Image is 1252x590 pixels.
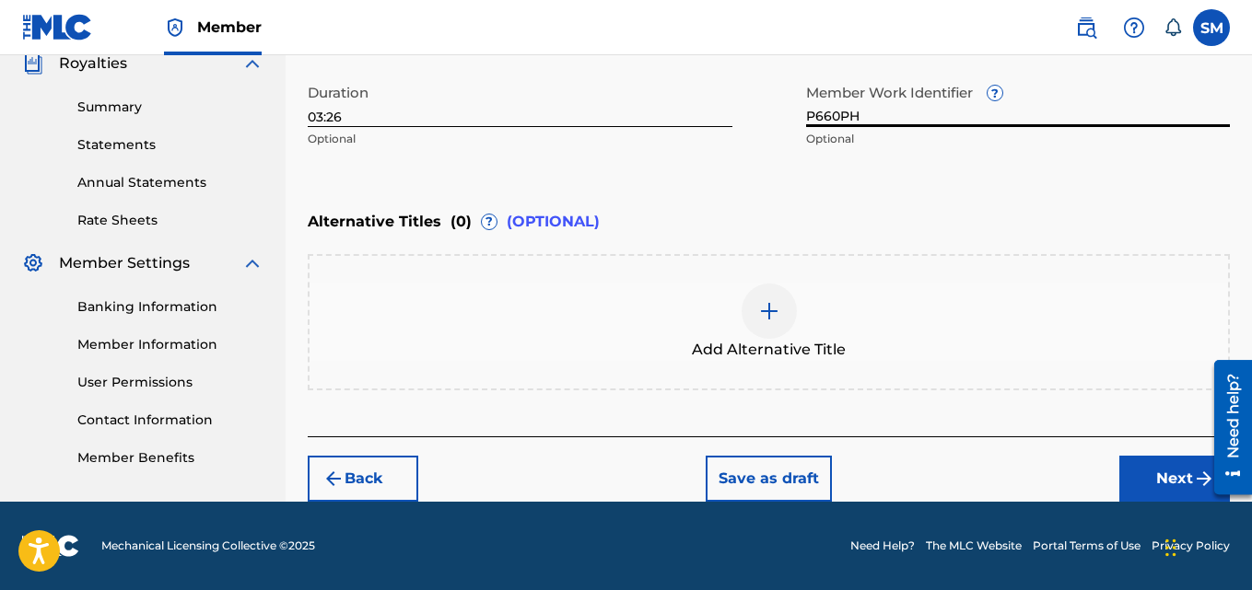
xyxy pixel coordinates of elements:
[241,252,263,274] img: expand
[1123,17,1145,39] img: help
[77,373,263,392] a: User Permissions
[692,339,846,361] span: Add Alternative Title
[77,211,263,230] a: Rate Sheets
[308,131,732,147] p: Optional
[1160,502,1252,590] iframe: Chat Widget
[322,468,345,490] img: 7ee5dd4eb1f8a8e3ef2f.svg
[450,211,472,233] span: ( 0 )
[926,538,1022,554] a: The MLC Website
[1075,17,1097,39] img: search
[1152,538,1230,554] a: Privacy Policy
[1068,9,1105,46] a: Public Search
[59,52,127,75] span: Royalties
[308,211,441,233] span: Alternative Titles
[77,135,263,155] a: Statements
[241,52,263,75] img: expand
[482,214,497,229] span: ?
[101,538,315,554] span: Mechanical Licensing Collective © 2025
[77,297,263,317] a: Banking Information
[22,14,93,40] img: MLC Logo
[1193,9,1230,46] div: User Menu
[77,448,263,468] a: Member Benefits
[77,411,263,430] a: Contact Information
[77,173,263,192] a: Annual Statements
[77,98,263,117] a: Summary
[308,456,418,502] button: Back
[22,535,79,557] img: logo
[850,538,915,554] a: Need Help?
[197,17,262,38] span: Member
[1193,468,1215,490] img: f7272a7cc735f4ea7f67.svg
[59,252,190,274] span: Member Settings
[1164,18,1182,37] div: Notifications
[507,211,600,233] span: (OPTIONAL)
[22,252,44,274] img: Member Settings
[1200,353,1252,501] iframe: Resource Center
[806,131,1231,147] p: Optional
[1033,538,1141,554] a: Portal Terms of Use
[758,300,780,322] img: add
[77,335,263,354] a: Member Information
[1119,456,1230,502] button: Next
[1116,9,1153,46] div: Help
[706,456,832,502] button: Save as draft
[1165,520,1176,575] div: Drag
[22,52,44,75] img: Royalties
[164,17,186,39] img: Top Rightsholder
[988,86,1002,100] span: ?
